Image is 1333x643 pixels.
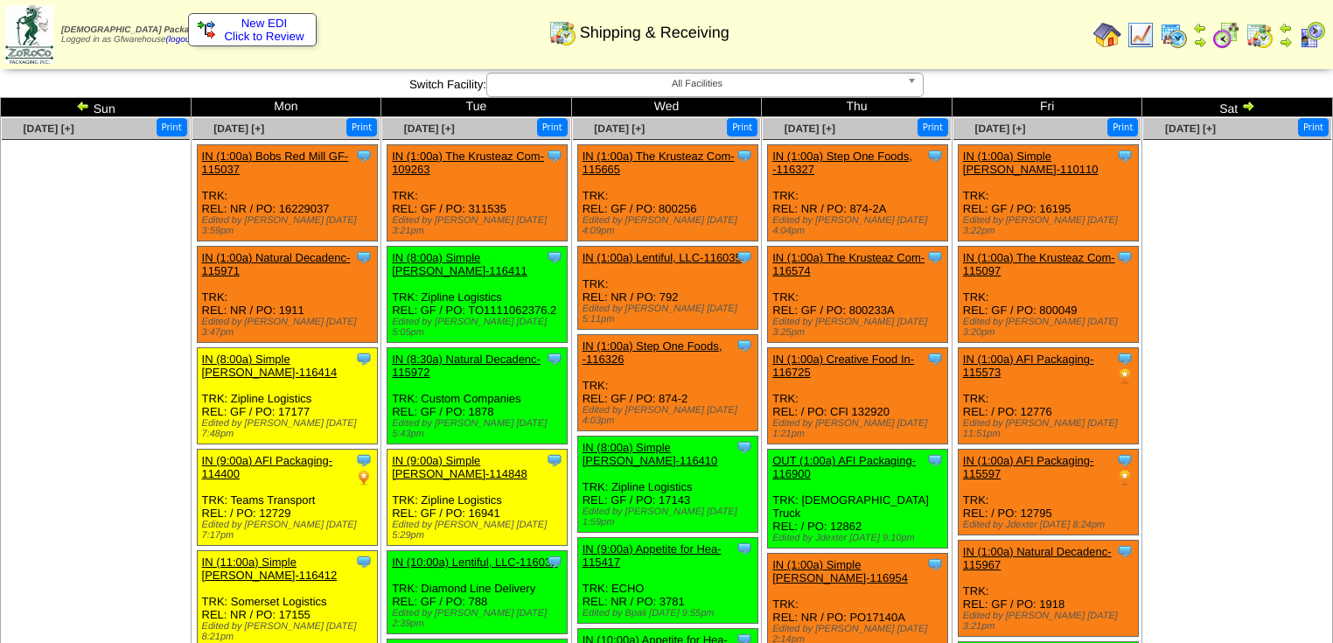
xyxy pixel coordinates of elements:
div: TRK: REL: / PO: 12795 [958,450,1138,535]
div: TRK: REL: GF / PO: 1918 [958,541,1138,637]
div: TRK: REL: NR / PO: 874-2A [768,145,948,241]
img: PO [1116,367,1134,385]
div: TRK: Teams Transport REL: / PO: 12729 [197,450,377,546]
div: TRK: Zipline Logistics REL: GF / PO: 16941 [387,450,568,546]
button: Print [1298,118,1329,136]
a: [DATE] [+] [213,122,264,135]
div: Edited by [PERSON_NAME] [DATE] 11:51pm [963,418,1138,439]
td: Sun [1,98,192,117]
div: TRK: REL: GF / PO: 311535 [387,145,568,241]
img: calendarcustomer.gif [1298,21,1326,49]
img: arrowright.gif [1241,99,1255,113]
img: Tooltip [736,540,753,557]
div: TRK: REL: GF / PO: 874-2 [577,335,757,431]
img: Tooltip [355,451,373,469]
a: IN (8:00a) Simple [PERSON_NAME]-116411 [392,251,527,277]
button: Print [537,118,568,136]
div: TRK: Zipline Logistics REL: GF / PO: 17177 [197,348,377,444]
button: Print [157,118,187,136]
button: Print [1107,118,1138,136]
div: TRK: REL: GF / PO: 800233A [768,247,948,343]
a: [DATE] [+] [594,122,645,135]
div: TRK: REL: NR / PO: 792 [577,247,757,330]
img: Tooltip [546,553,563,570]
a: IN (1:00a) AFI Packaging-115573 [963,353,1094,379]
div: TRK: REL: NR / PO: 16229037 [197,145,377,241]
td: Sat [1142,98,1333,117]
span: [DEMOGRAPHIC_DATA] Packaging [61,25,207,35]
span: New EDI [241,17,288,30]
a: IN (9:00a) AFI Packaging-114400 [202,454,333,480]
div: Edited by [PERSON_NAME] [DATE] 3:22pm [963,215,1138,236]
td: Tue [381,98,572,117]
div: Edited by [PERSON_NAME] [DATE] 5:43pm [392,418,567,439]
a: IN (8:00a) Simple [PERSON_NAME]-116410 [583,441,718,467]
div: TRK: REL: GF / PO: 16195 [958,145,1138,241]
img: Tooltip [355,147,373,164]
a: IN (1:00a) Step One Foods, -116327 [772,150,912,176]
a: [DATE] [+] [24,122,74,135]
div: TRK: REL: GF / PO: 800049 [958,247,1138,343]
div: Edited by [PERSON_NAME] [DATE] 3:47pm [202,317,377,338]
img: arrowleft.gif [1279,21,1293,35]
a: IN (10:00a) Lentiful, LLC-116031 [392,556,557,569]
div: Edited by [PERSON_NAME] [DATE] 8:21pm [202,621,377,642]
div: Edited by [PERSON_NAME] [DATE] 3:25pm [772,317,947,338]
a: IN (1:00a) Simple [PERSON_NAME]-116954 [772,558,908,584]
div: TRK: REL: / PO: CFI 132920 [768,348,948,444]
a: [DATE] [+] [785,122,835,135]
a: IN (1:00a) Natural Decadenc-115971 [202,251,351,277]
button: Print [346,118,377,136]
img: Tooltip [926,350,944,367]
a: IN (1:00a) Bobs Red Mill GF-115037 [202,150,349,176]
img: Tooltip [926,451,944,469]
td: Thu [762,98,953,117]
a: OUT (1:00a) AFI Packaging-116900 [772,454,916,480]
a: IN (8:30a) Natural Decadenc-115972 [392,353,541,379]
img: Tooltip [926,248,944,266]
a: IN (1:00a) Lentiful, LLC-116035 [583,251,742,264]
img: PO [355,469,373,486]
img: calendarprod.gif [1160,21,1188,49]
div: TRK: Zipline Logistics REL: GF / PO: 17143 [577,437,757,533]
div: Edited by [PERSON_NAME] [DATE] 4:04pm [772,215,947,236]
a: IN (1:00a) Creative Food In-116725 [772,353,914,379]
div: Edited by [PERSON_NAME] [DATE] 4:03pm [583,405,757,426]
div: Edited by [PERSON_NAME] [DATE] 7:17pm [202,520,377,541]
a: IN (1:00a) The Krusteaz Com-115097 [963,251,1115,277]
div: Edited by [PERSON_NAME] [DATE] 2:39pm [392,608,567,629]
img: arrowleft.gif [76,99,90,113]
div: Edited by [PERSON_NAME] [DATE] 5:29pm [392,520,567,541]
img: Tooltip [1116,451,1134,469]
img: Tooltip [546,350,563,367]
div: Edited by [PERSON_NAME] [DATE] 7:48pm [202,418,377,439]
img: Tooltip [546,147,563,164]
div: TRK: ECHO REL: NR / PO: 3781 [577,538,757,624]
div: Edited by [PERSON_NAME] [DATE] 3:20pm [963,317,1138,338]
button: Print [727,118,757,136]
a: [DATE] [+] [1165,122,1216,135]
img: PO [1116,469,1134,486]
span: Shipping & Receiving [580,24,729,42]
a: IN (8:00a) Simple [PERSON_NAME]-116414 [202,353,338,379]
img: zoroco-logo-small.webp [5,5,53,64]
a: IN (1:00a) Simple [PERSON_NAME]-110110 [963,150,1099,176]
div: TRK: [DEMOGRAPHIC_DATA] Truck REL: / PO: 12862 [768,450,948,549]
img: Tooltip [1116,350,1134,367]
span: [DATE] [+] [974,122,1025,135]
a: IN (9:00a) Appetite for Hea-115417 [583,542,722,569]
img: arrowright.gif [1279,35,1293,49]
img: Tooltip [546,451,563,469]
img: Tooltip [355,248,373,266]
img: Tooltip [1116,542,1134,560]
div: Edited by [PERSON_NAME] [DATE] 1:59pm [583,507,757,528]
div: Edited by Jdexter [DATE] 8:24pm [963,520,1138,530]
button: Print [918,118,948,136]
img: Tooltip [926,556,944,573]
img: arrowleft.gif [1193,21,1207,35]
a: IN (1:00a) The Krusteaz Com-109263 [392,150,544,176]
